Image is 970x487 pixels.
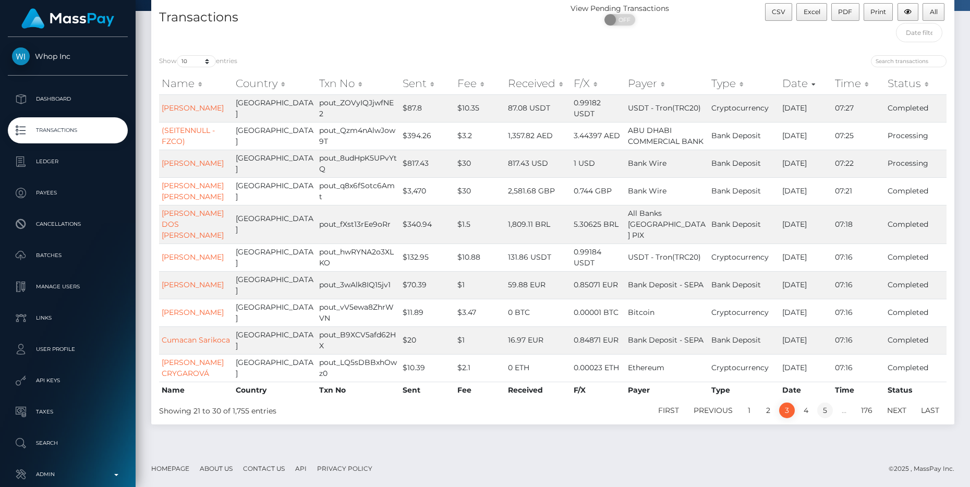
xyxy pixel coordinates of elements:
[896,23,942,42] input: Date filter
[765,3,793,21] button: CSV
[455,326,506,354] td: $1
[804,8,820,16] span: Excel
[400,244,455,271] td: $132.95
[688,403,738,418] a: Previous
[885,150,947,177] td: Processing
[709,354,780,382] td: Cryptocurrency
[162,159,224,168] a: [PERSON_NAME]
[780,299,832,326] td: [DATE]
[159,55,237,67] label: Show entries
[780,94,832,122] td: [DATE]
[881,403,912,418] a: Next
[779,403,795,418] a: 3
[400,177,455,205] td: $3,470
[12,185,124,201] p: Payees
[571,73,625,94] th: F/X: activate to sort column ascending
[709,205,780,244] td: Bank Deposit
[12,467,124,482] p: Admin
[553,3,687,14] div: View Pending Transactions
[832,205,885,244] td: 07:18
[162,280,224,289] a: [PERSON_NAME]
[780,354,832,382] td: [DATE]
[885,326,947,354] td: Completed
[505,244,571,271] td: 131.86 USDT
[317,205,400,244] td: pout_fXst13rEe9oRr
[12,310,124,326] p: Links
[233,299,317,326] td: [GEOGRAPHIC_DATA]
[317,150,400,177] td: pout_8udHpK5UPvYtQ
[832,354,885,382] td: 07:16
[317,326,400,354] td: pout_B9XCV5afd62HX
[317,122,400,150] td: pout_Qzm4nAlwJow9T
[628,209,706,240] span: All Banks [GEOGRAPHIC_DATA] PIX
[233,382,317,398] th: Country
[196,460,237,477] a: About Us
[505,177,571,205] td: 2,581.68 GBP
[772,8,785,16] span: CSV
[400,150,455,177] td: $817.43
[233,271,317,299] td: [GEOGRAPHIC_DATA]
[12,248,124,263] p: Batches
[12,216,124,232] p: Cancellations
[571,271,625,299] td: 0.85071 EUR
[400,382,455,398] th: Sent
[832,122,885,150] td: 07:25
[233,73,317,94] th: Country: activate to sort column ascending
[162,126,215,146] a: (SEITENNULL - FZCO)
[796,3,827,21] button: Excel
[8,180,128,206] a: Payees
[832,150,885,177] td: 07:22
[628,308,654,317] span: Bitcoin
[780,244,832,271] td: [DATE]
[571,205,625,244] td: 5.30625 BRL
[317,177,400,205] td: pout_q8x6fSotc6Amt
[505,122,571,150] td: 1,357.82 AED
[233,122,317,150] td: [GEOGRAPHIC_DATA]
[162,335,230,345] a: Cumacan Sarikoca
[780,177,832,205] td: [DATE]
[455,299,506,326] td: $3.47
[832,73,885,94] th: Time: activate to sort column ascending
[233,94,317,122] td: [GEOGRAPHIC_DATA]
[571,244,625,271] td: 0.99184 USDT
[455,122,506,150] td: $3.2
[628,103,701,113] span: USDT - Tron(TRC20)
[159,8,545,27] h4: Transactions
[571,122,625,150] td: 3.44397 AED
[317,354,400,382] td: pout_LQ5sDBBxhOwz0
[923,3,944,21] button: All
[628,280,704,289] span: Bank Deposit - SEPA
[8,117,128,143] a: Transactions
[12,154,124,169] p: Ledger
[915,403,945,418] a: Last
[21,8,114,29] img: MassPay Logo
[505,382,571,398] th: Received
[889,463,962,474] div: © 2025 , MassPay Inc.
[831,3,859,21] button: PDF
[832,244,885,271] td: 07:16
[233,244,317,271] td: [GEOGRAPHIC_DATA]
[871,55,947,67] input: Search transactions
[159,73,233,94] th: Name: activate to sort column ascending
[8,242,128,269] a: Batches
[8,149,128,175] a: Ledger
[162,209,224,240] a: [PERSON_NAME] DOS [PERSON_NAME]
[760,403,776,418] a: 2
[162,181,224,201] a: [PERSON_NAME] [PERSON_NAME]
[162,252,224,262] a: [PERSON_NAME]
[177,55,216,67] select: Showentries
[12,279,124,295] p: Manage Users
[780,73,832,94] th: Date: activate to sort column ascending
[864,3,893,21] button: Print
[317,382,400,398] th: Txn No
[12,91,124,107] p: Dashboard
[12,373,124,388] p: API Keys
[709,244,780,271] td: Cryptocurrency
[571,354,625,382] td: 0.00023 ETH
[233,354,317,382] td: [GEOGRAPHIC_DATA]
[571,299,625,326] td: 0.00001 BTC
[832,177,885,205] td: 07:21
[571,382,625,398] th: F/X
[885,299,947,326] td: Completed
[628,186,666,196] span: Bank Wire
